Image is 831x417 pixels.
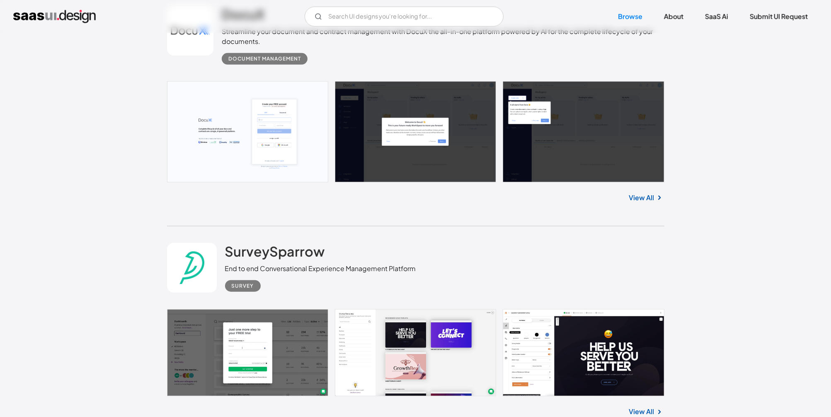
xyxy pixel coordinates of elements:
input: Search UI designs you're looking for... [305,7,504,27]
a: Browse [608,7,652,26]
form: Email Form [305,7,504,27]
a: View All [629,407,654,417]
div: End to end Conversational Experience Management Platform [225,264,416,274]
div: Streamline your document and contract management with DocuX the all-in-one platform powered by AI... [222,27,664,46]
a: SaaS Ai [695,7,738,26]
a: About [654,7,693,26]
a: Submit UI Request [740,7,818,26]
div: Survey [232,281,254,291]
a: SurveySparrow [225,243,325,264]
a: home [13,10,96,23]
h2: SurveySparrow [225,243,325,259]
div: Document Management [228,54,301,64]
a: View All [629,193,654,203]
